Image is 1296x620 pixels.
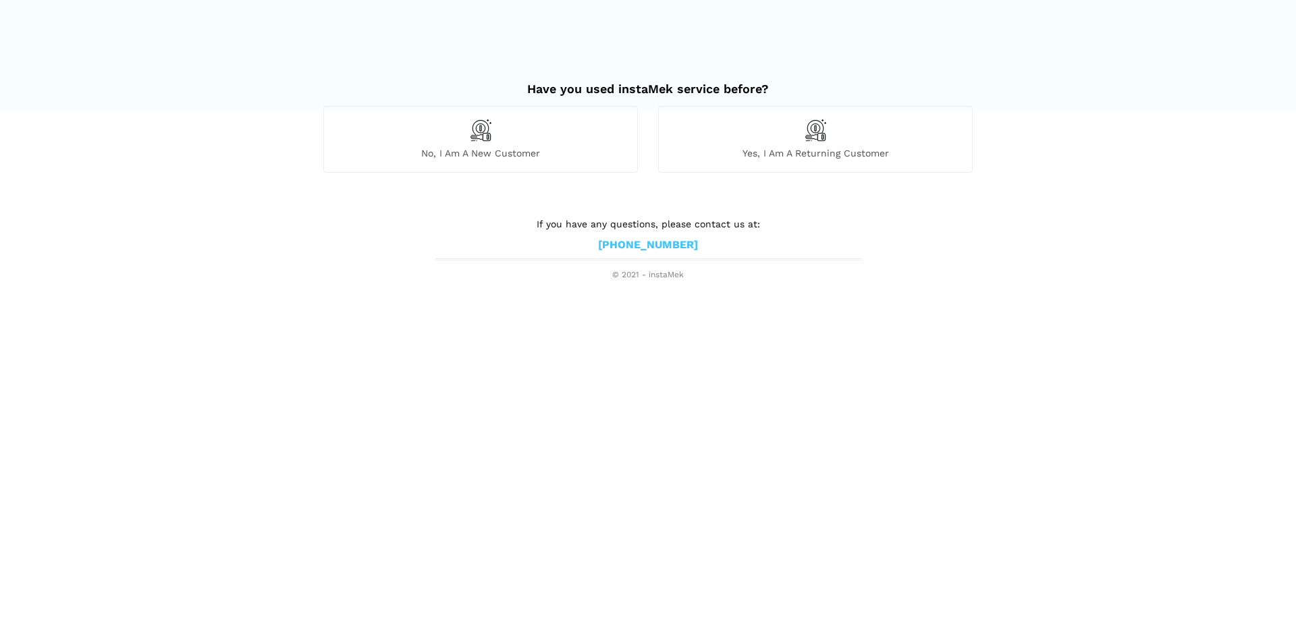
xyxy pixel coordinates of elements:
a: [PHONE_NUMBER] [598,238,698,252]
span: Yes, I am a returning customer [659,147,972,159]
h2: Have you used instaMek service before? [323,68,973,96]
span: No, I am a new customer [324,147,637,159]
span: © 2021 - instaMek [435,270,861,281]
p: If you have any questions, please contact us at: [435,217,861,231]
